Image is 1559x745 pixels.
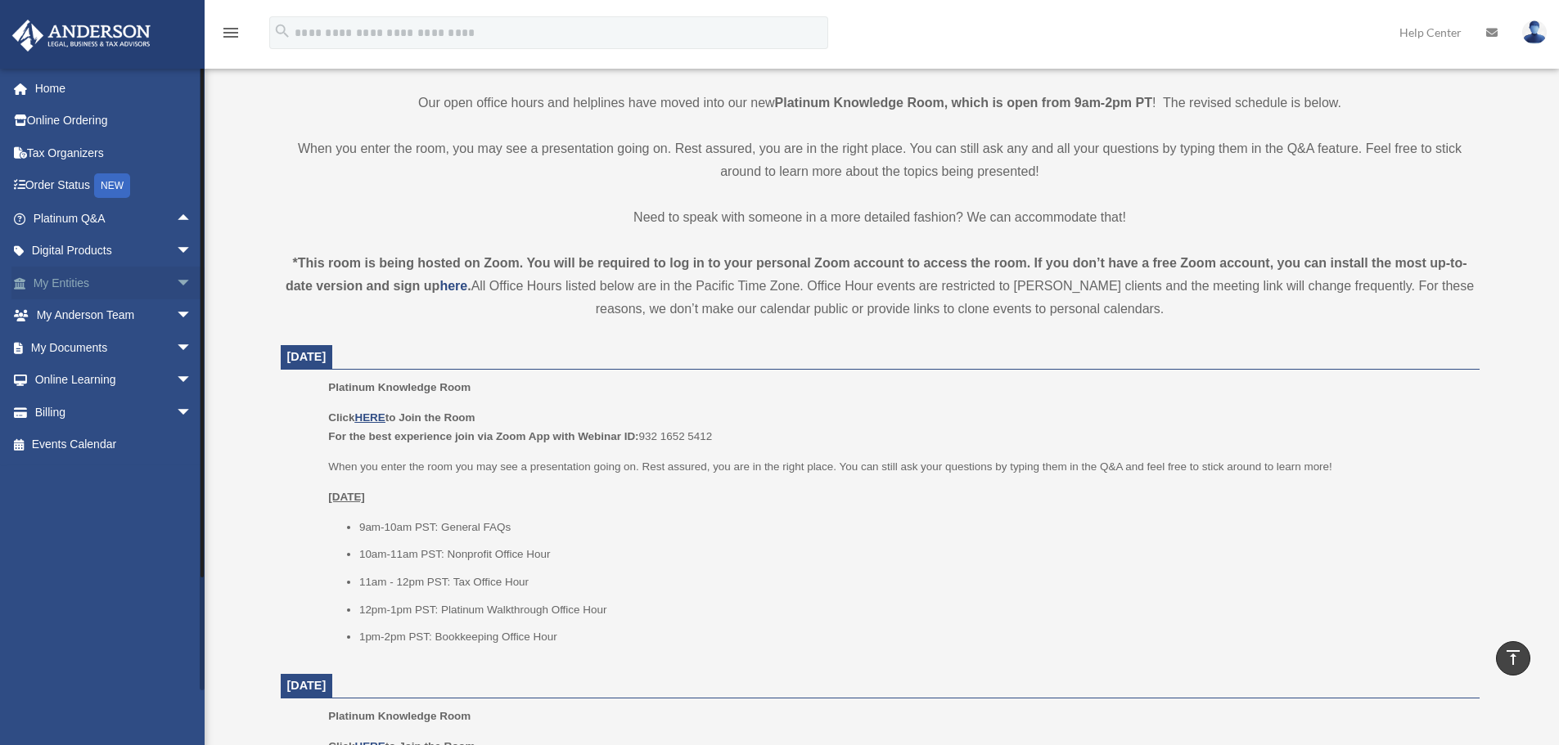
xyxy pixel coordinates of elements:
[94,173,130,198] div: NEW
[11,267,217,299] a: My Entitiesarrow_drop_down
[11,364,217,397] a: Online Learningarrow_drop_down
[176,235,209,268] span: arrow_drop_down
[286,256,1467,293] strong: *This room is being hosted on Zoom. You will be required to log in to your personal Zoom account ...
[1503,648,1523,667] i: vertical_align_top
[176,267,209,300] span: arrow_drop_down
[359,600,1468,620] li: 12pm-1pm PST: Platinum Walkthrough Office Hour
[328,710,471,722] span: Platinum Knowledge Room
[359,627,1468,647] li: 1pm-2pm PST: Bookkeeping Office Hour
[11,331,217,364] a: My Documentsarrow_drop_down
[221,23,241,43] i: menu
[11,72,217,105] a: Home
[281,252,1480,321] div: All Office Hours listed below are in the Pacific Time Zone. Office Hour events are restricted to ...
[11,299,217,332] a: My Anderson Teamarrow_drop_down
[287,679,327,692] span: [DATE]
[11,235,217,267] a: Digital Productsarrow_drop_down
[1522,20,1547,44] img: User Pic
[775,96,1152,110] strong: Platinum Knowledge Room, which is open from 9am-2pm PT
[11,396,217,429] a: Billingarrow_drop_down
[328,457,1467,477] p: When you enter the room you may see a presentation going on. Rest assured, you are in the right p...
[287,350,327,363] span: [DATE]
[467,279,471,293] strong: .
[439,279,467,293] a: here
[176,202,209,236] span: arrow_drop_up
[328,491,365,503] u: [DATE]
[176,331,209,365] span: arrow_drop_down
[359,518,1468,537] li: 9am-10am PST: General FAQs
[328,408,1467,447] p: 932 1652 5412
[176,299,209,333] span: arrow_drop_down
[11,105,217,137] a: Online Ordering
[1496,641,1530,675] a: vertical_align_top
[328,381,471,393] span: Platinum Knowledge Room
[328,411,475,424] b: Click to Join the Room
[7,20,155,52] img: Anderson Advisors Platinum Portal
[221,29,241,43] a: menu
[281,206,1480,229] p: Need to speak with someone in a more detailed fashion? We can accommodate that!
[11,169,217,203] a: Order StatusNEW
[176,396,209,429] span: arrow_drop_down
[359,572,1468,592] li: 11am - 12pm PST: Tax Office Hour
[273,22,291,40] i: search
[281,92,1480,114] p: Our open office hours and helplines have moved into our new ! The revised schedule is below.
[281,137,1480,183] p: When you enter the room, you may see a presentation going on. Rest assured, you are in the right ...
[328,430,638,442] b: For the best experience join via Zoom App with Webinar ID:
[359,545,1468,564] li: 10am-11am PST: Nonprofit Office Hour
[176,364,209,397] span: arrow_drop_down
[354,411,385,424] a: HERE
[11,202,217,235] a: Platinum Q&Aarrow_drop_up
[11,137,217,169] a: Tax Organizers
[11,429,217,461] a: Events Calendar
